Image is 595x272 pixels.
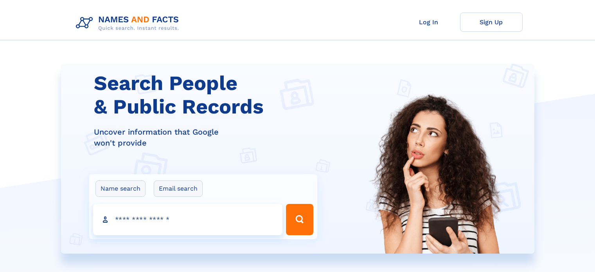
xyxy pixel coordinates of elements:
button: Search Button [286,204,313,235]
label: Email search [154,180,203,197]
label: Name search [95,180,146,197]
input: search input [93,204,282,235]
h1: Search People & Public Records [94,72,322,119]
a: Log In [397,13,460,32]
img: Logo Names and Facts [73,13,185,34]
div: Uncover information that Google won't provide [94,126,322,148]
a: Sign Up [460,13,523,32]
